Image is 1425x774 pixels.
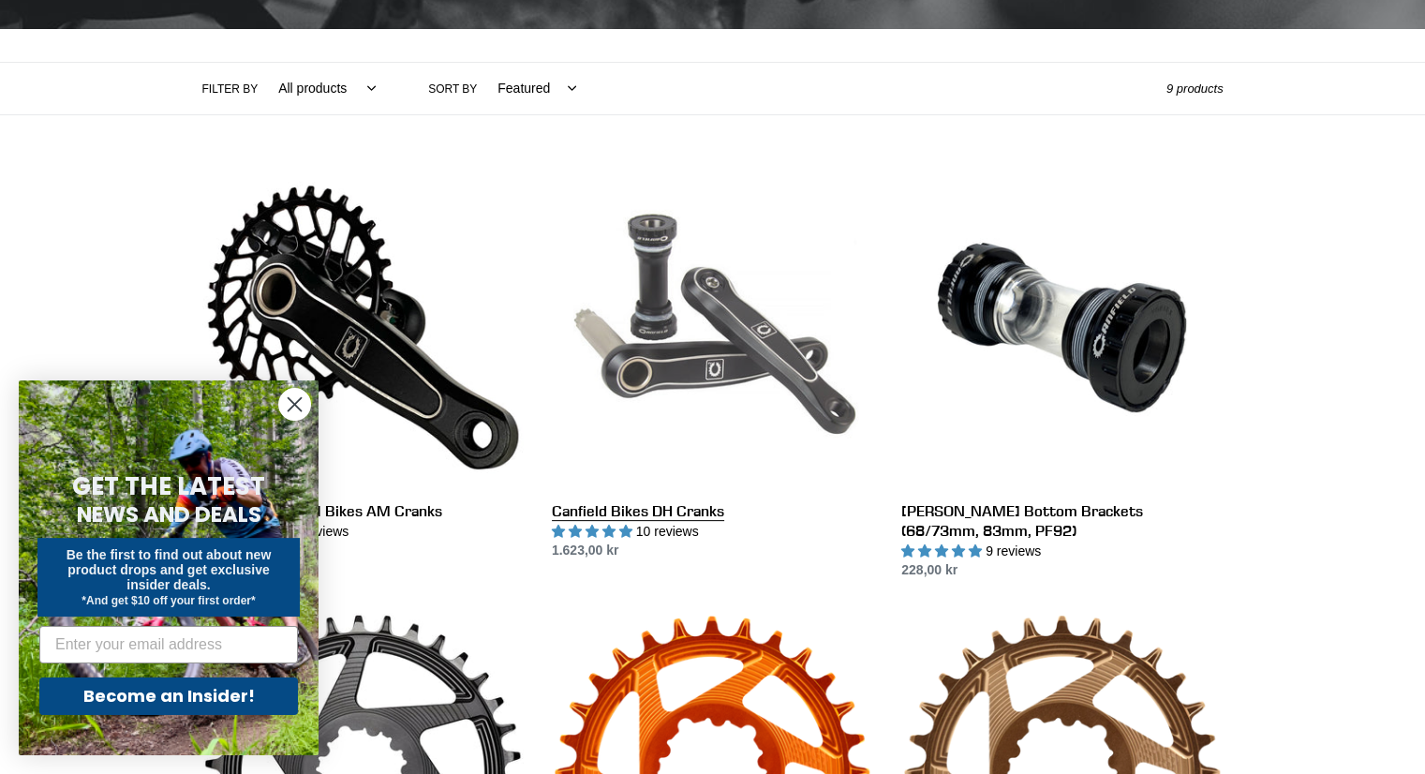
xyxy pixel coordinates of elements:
span: NEWS AND DEALS [77,499,261,529]
label: Filter by [202,81,259,97]
input: Enter your email address [39,626,298,663]
label: Sort by [428,81,477,97]
span: *And get $10 off your first order* [82,594,255,607]
button: Close dialog [278,388,311,421]
span: GET THE LATEST [72,469,265,503]
button: Become an Insider! [39,677,298,715]
span: Be the first to find out about new product drops and get exclusive insider deals. [67,547,272,592]
span: 9 products [1166,82,1224,96]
